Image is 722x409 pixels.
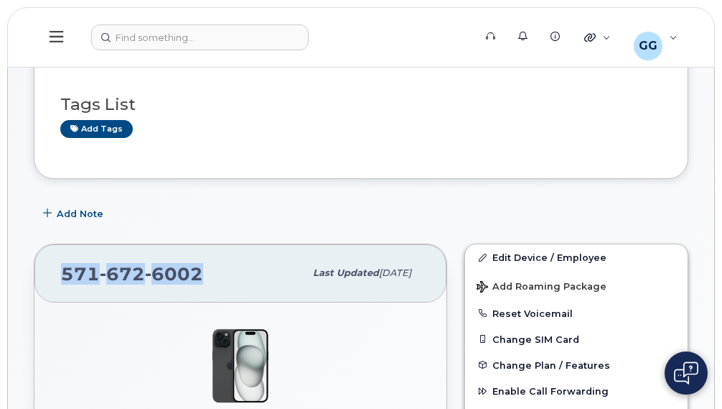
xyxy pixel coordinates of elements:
[465,300,688,326] button: Reset Voicemail
[465,244,688,270] a: Edit Device / Employee
[91,24,309,50] input: Find something...
[465,378,688,404] button: Enable Call Forwarding
[624,23,688,52] div: Gwendolyn Garrison
[492,386,609,397] span: Enable Call Forwarding
[492,359,610,370] span: Change Plan / Features
[574,23,621,52] div: Quicklinks
[34,201,116,226] button: Add Note
[639,37,657,55] span: GG
[197,323,283,409] img: iPhone_15_Black.png
[100,263,145,285] span: 672
[57,207,103,221] span: Add Note
[465,352,688,378] button: Change Plan / Features
[465,271,688,300] button: Add Roaming Package
[145,263,203,285] span: 6002
[61,263,203,285] span: 571
[60,120,133,138] a: Add tags
[313,267,379,278] span: Last updated
[379,267,411,278] span: [DATE]
[60,96,662,114] h3: Tags List
[465,326,688,352] button: Change SIM Card
[674,362,698,385] img: Open chat
[477,281,606,295] span: Add Roaming Package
